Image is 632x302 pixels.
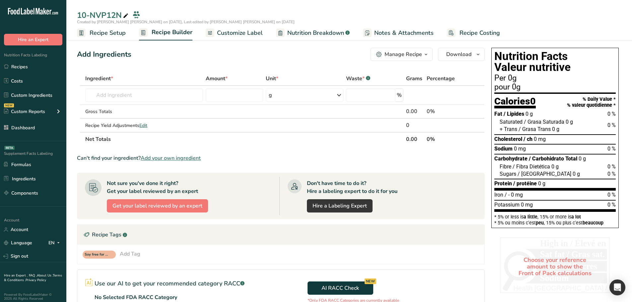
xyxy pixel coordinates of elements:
div: Custom Reports [4,108,45,115]
span: 0 % [607,163,616,170]
div: Per 0g [494,74,616,82]
span: / protéine [513,180,537,187]
div: Open Intercom Messenger [609,279,625,295]
span: Iron [494,192,503,198]
a: Hire an Expert . [4,273,28,278]
div: BETA [4,146,15,150]
span: a lot [571,214,581,219]
button: Download [438,48,485,61]
span: Recipe Setup [90,29,126,37]
span: Sugars [500,171,516,177]
div: Powered By FoodLabelMaker © 2025 All Rights Reserved [4,293,62,301]
a: Language [4,237,32,249]
span: 0 [530,95,536,107]
span: Percentage [427,75,455,83]
span: 0 g [538,180,545,187]
span: 0 g [573,171,580,177]
div: Don't have time to do it? Hire a labeling expert to do it for you [307,179,397,195]
span: Download [446,50,471,58]
a: FAQ . [29,273,37,278]
div: Can't find your ingredient? [77,154,485,162]
div: 10-NVP12N [77,9,130,21]
span: 0 g [526,111,533,117]
button: Manage Recipe [371,48,433,61]
span: / Grasa Saturada [524,119,564,125]
span: Unit [266,75,278,83]
span: Protein [494,180,512,187]
th: 0.00 [405,132,425,146]
span: 0 mg [521,202,533,208]
div: pour 0g [494,83,616,91]
span: Created by [PERSON_NAME] [PERSON_NAME] on [DATE], Last edited by [PERSON_NAME] [PERSON_NAME] on [... [77,19,295,25]
div: Add Tag [120,250,140,258]
div: 0 [406,121,424,129]
span: 0 % [607,111,616,117]
span: 0 g [552,126,559,132]
a: Hire a Labeling Expert [307,199,373,212]
span: 0 g [566,119,573,125]
span: peu [536,220,544,225]
span: Cholesterol [494,136,522,142]
span: 0 % [607,192,616,198]
span: 0 mg [514,146,526,152]
span: Get your label reviewed by an expert [112,202,202,210]
div: 0.00 [406,107,424,115]
div: Add Ingredients [77,49,131,60]
span: Nutrition Breakdown [287,29,344,37]
span: Recipe Costing [459,29,500,37]
span: 0 % [607,122,616,128]
a: Customize Label [206,26,263,40]
span: 0 % [607,146,616,152]
span: AI RACC Check [321,284,359,292]
div: Calories [494,96,536,109]
div: * 5% ou moins c’est , 15% ou plus c’est [494,220,616,225]
a: Privacy Policy [26,278,46,282]
span: a little [524,214,537,219]
th: Net Totals [84,132,405,146]
div: Manage Recipe [385,50,422,58]
div: Recipe Yield Adjustments [85,122,203,129]
a: Recipe Builder [139,25,192,41]
span: / Fibra Dietética [513,163,550,170]
div: Gross Totals [85,108,203,115]
span: 0 g [579,155,586,162]
span: / ch [524,136,532,142]
span: / Lipides [504,111,524,117]
div: Not sure you've done it right? Get your label reviewed by an expert [107,179,198,195]
span: Soy free for recipe [85,252,108,258]
span: 0 g [551,163,559,170]
span: 0 mg [534,136,546,142]
a: About Us . [37,273,53,278]
span: Ingredient [85,75,113,83]
span: + Trans [500,126,517,132]
span: Amount [206,75,228,83]
p: No Selected FDA RACC Category [95,293,177,301]
span: Notes & Attachments [374,29,434,37]
p: Use our AI to get your recommended category RACC [95,279,245,288]
span: Grams [406,75,422,83]
button: Get your label reviewed by an expert [107,199,208,212]
span: Customize Label [217,29,263,37]
span: / - [505,192,510,198]
div: NEW [4,103,14,107]
div: Choose your reference amount to show the Front of Pack calculations [500,237,610,295]
span: / Carbohidrato Total [529,155,577,162]
a: Nutrition Breakdown [276,26,350,40]
section: * 5% or less is , 15% or more is [494,212,616,225]
span: beaucoup [583,220,603,225]
span: / [GEOGRAPHIC_DATA] [518,171,571,177]
input: Add Ingredient [85,89,203,102]
th: 0% [425,132,466,146]
a: Terms & Conditions . [4,273,62,282]
span: Carbohydrate [494,155,527,162]
span: Potassium [494,202,520,208]
a: Recipe Setup [77,26,126,40]
a: Recipe Costing [447,26,500,40]
div: 0% [427,107,464,115]
div: EN [48,239,62,247]
div: NEW [365,278,376,284]
div: Recipe Tags [77,225,484,245]
span: Sodium [494,146,513,152]
span: Add your own ingredient [141,154,201,162]
span: Edit [139,122,147,129]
